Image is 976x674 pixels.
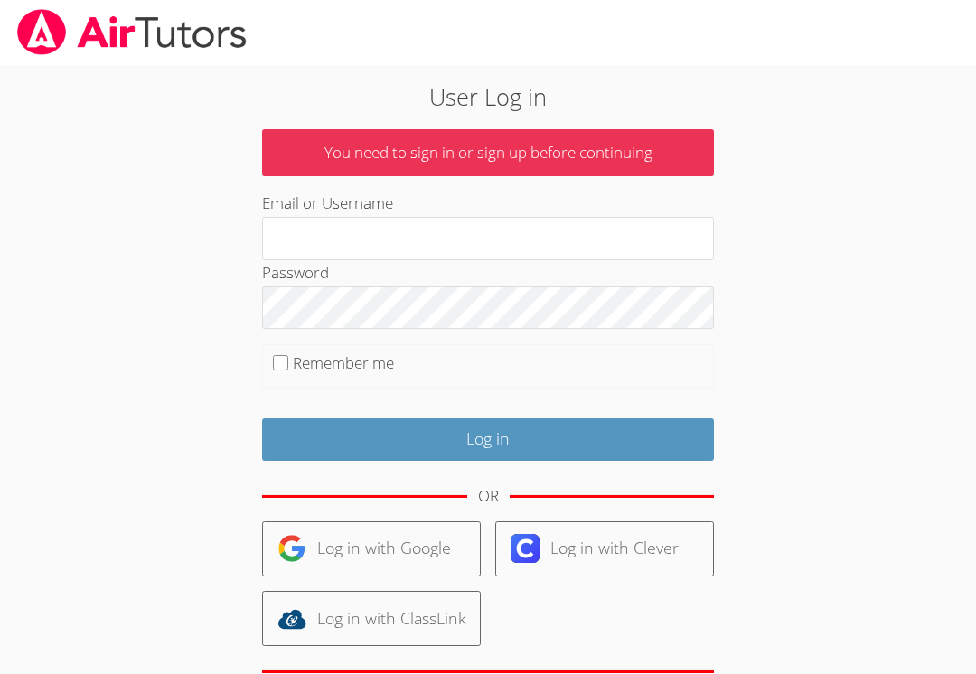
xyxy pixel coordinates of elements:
a: Log in with Clever [495,521,714,576]
img: classlink-logo-d6bb404cc1216ec64c9a2012d9dc4662098be43eaf13dc465df04b49fa7ab582.svg [277,604,306,633]
img: google-logo-50288ca7cdecda66e5e0955fdab243c47b7ad437acaf1139b6f446037453330a.svg [277,534,306,563]
label: Remember me [293,352,394,373]
input: Log in [262,418,714,461]
a: Log in with ClassLink [262,591,481,646]
label: Email or Username [262,192,393,213]
h2: User Log in [224,80,751,114]
a: Log in with Google [262,521,481,576]
p: You need to sign in or sign up before continuing [262,129,714,177]
label: Password [262,262,329,283]
img: clever-logo-6eab21bc6e7a338710f1a6ff85c0baf02591cd810cc4098c63d3a4b26e2feb20.svg [511,534,540,563]
div: OR [478,483,499,510]
img: airtutors_banner-c4298cdbf04f3fff15de1276eac7730deb9818008684d7c2e4769d2f7ddbe033.png [15,9,249,55]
